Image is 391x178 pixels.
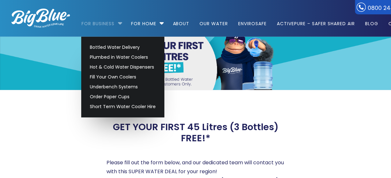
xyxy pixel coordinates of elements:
a: Hot & Cold Water Dispensers [87,62,159,72]
h2: GET YOUR FIRST 45 Litres (3 Bottles) FREE!* [106,122,285,144]
a: Order Paper Cups [87,92,159,102]
a: Short Term Water Cooler Hire [87,102,159,112]
a: Bottled Water Delivery [87,42,159,52]
a: Plumbed in Water Coolers [87,52,159,62]
a: Fill Your Own Coolers [87,72,159,82]
a: Underbench Systems [87,82,159,92]
img: logo [12,9,70,28]
iframe: Chatbot [349,136,382,169]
